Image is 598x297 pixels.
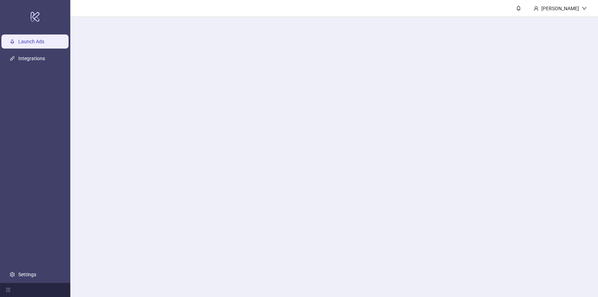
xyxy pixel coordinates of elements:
span: menu-fold [6,287,11,292]
a: Launch Ads [18,39,44,44]
span: user [534,6,539,11]
a: Settings [18,272,36,277]
div: [PERSON_NAME] [539,5,582,12]
a: Integrations [18,56,45,61]
span: bell [516,6,521,11]
span: down [582,6,587,11]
